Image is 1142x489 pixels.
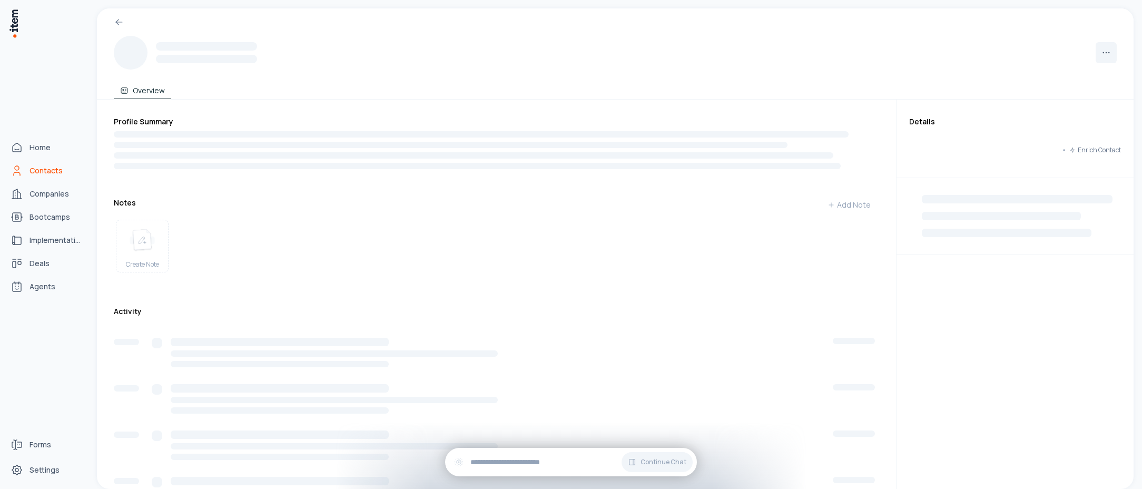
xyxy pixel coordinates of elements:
[819,194,879,216] button: Add Note
[126,260,159,269] span: Create Note
[6,434,86,455] a: Forms
[6,160,86,181] a: Contacts
[130,229,155,252] img: create note
[1096,42,1117,63] button: More actions
[445,448,697,476] div: Continue Chat
[1069,140,1121,161] button: Enrich Contact
[29,439,51,450] span: Forms
[6,459,86,481] a: Settings
[114,78,171,99] button: Overview
[29,465,60,475] span: Settings
[622,452,693,472] button: Continue Chat
[114,198,136,208] h3: Notes
[6,276,86,297] a: Agents
[114,116,879,127] h3: Profile Summary
[29,142,51,153] span: Home
[6,230,86,251] a: implementations
[828,200,871,210] div: Add Note
[909,116,1121,127] h3: Details
[116,220,169,272] button: create noteCreate Note
[29,189,69,199] span: Companies
[29,281,55,292] span: Agents
[6,137,86,158] a: Home
[6,183,86,204] a: Companies
[8,8,19,38] img: Item Brain Logo
[29,258,50,269] span: Deals
[29,165,63,176] span: Contacts
[114,306,142,317] h3: Activity
[6,253,86,274] a: deals
[641,458,686,466] span: Continue Chat
[6,207,86,228] a: bootcamps
[29,212,70,222] span: Bootcamps
[29,235,82,246] span: Implementations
